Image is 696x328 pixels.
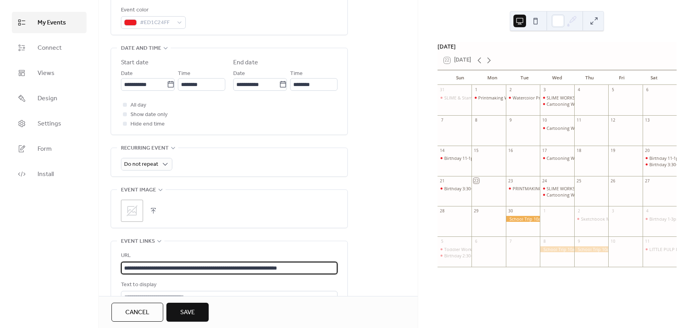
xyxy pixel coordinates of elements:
span: Form [38,144,52,154]
div: 11 [576,117,582,123]
span: Date [121,69,133,79]
div: 9 [576,239,582,244]
div: 22 [473,178,479,184]
span: Settings [38,119,61,129]
div: 10 [542,117,547,123]
div: Birthday 2:30-4:30pm [444,253,487,259]
div: [DATE] [438,42,677,51]
div: Sketchbook Making Workshop 10:30am-12:30pm [581,216,680,222]
div: SLIME WORKSHOP 10:30am-12:00pm [540,95,574,101]
div: Tue [508,70,541,85]
div: 21 [439,178,445,184]
div: Toddler Workshop 9:30-11:00am [444,246,510,252]
div: URL [121,251,336,261]
div: Watercolor Printmaking 10:00am-11:30pm [506,95,540,101]
div: Sat [638,70,670,85]
div: 27 [645,178,650,184]
div: Birthday 3:30-5:30pm [444,186,487,191]
div: 2 [508,87,513,93]
div: Cartooning Workshop 4:30-6:00pm [540,125,574,131]
div: Wed [541,70,573,85]
div: Birthday 3:30-5:30pm [438,186,472,191]
div: 11 [645,239,650,244]
div: Birthday 1-3pm [643,216,677,222]
div: 16 [508,148,513,153]
div: 4 [576,87,582,93]
span: Do not repeat [124,159,158,170]
div: PRINTMAKING WORKSHOP 10:30am-12:00pm [513,186,604,191]
div: LITTLE PULP RE:OPENING “DOODLE/PIZZA” PARTY [643,246,677,252]
div: 29 [473,208,479,214]
div: PRINTMAKING WORKSHOP 10:30am-12:00pm [506,186,540,191]
span: Date and time [121,44,161,53]
span: Connect [38,43,62,53]
div: 12 [610,117,616,123]
div: 15 [473,148,479,153]
div: School Trip 10am-12pm [540,246,574,252]
div: Cartooning Workshop 4:30-6:00pm [547,125,617,131]
div: 6 [473,239,479,244]
span: Design [38,94,57,103]
button: Save [166,303,209,322]
div: ; [121,200,143,222]
span: Time [290,69,303,79]
div: 24 [542,178,547,184]
div: 5 [439,239,445,244]
div: 19 [610,148,616,153]
span: Recurring event [121,144,169,153]
div: SLIME WORKSHOP 10:30am-12:00pm [540,186,574,191]
div: SLIME & Stamping 11:00am-12:30pm [444,95,518,101]
span: Hide end time [130,120,165,129]
div: Watercolor Printmaking 10:00am-11:30pm [513,95,598,101]
div: Birthday 11-1pm [649,155,683,161]
div: 1 [473,87,479,93]
div: 23 [508,178,513,184]
div: Fri [605,70,638,85]
div: 13 [645,117,650,123]
div: 17 [542,148,547,153]
span: Show date only [130,110,168,120]
div: 28 [439,208,445,214]
div: 4 [645,208,650,214]
span: Time [178,69,191,79]
span: Event image [121,186,156,195]
div: Birthday 1-3pm [649,216,680,222]
div: Thu [573,70,605,85]
span: Views [38,69,55,78]
div: Printmaking Workshop 10:00am-11:30am [478,95,562,101]
div: 5 [610,87,616,93]
div: Mon [476,70,509,85]
div: Text to display [121,280,336,290]
div: Printmaking Workshop 10:00am-11:30am [472,95,505,101]
div: Birthday 11-1pm [444,155,477,161]
div: 14 [439,148,445,153]
a: Form [12,138,87,159]
span: All day [130,101,146,110]
div: 20 [645,148,650,153]
div: 18 [576,148,582,153]
div: 25 [576,178,582,184]
div: End date [233,58,258,67]
div: 8 [542,239,547,244]
span: Save [180,308,195,317]
a: Install [12,163,87,185]
div: 31 [439,87,445,93]
a: My Events [12,12,87,33]
div: 2 [576,208,582,214]
div: 9 [508,117,513,123]
div: Birthday 2:30-4:30pm [438,253,472,259]
div: 7 [508,239,513,244]
div: 1 [542,208,547,214]
div: SLIME WORKSHOP 10:30am-12:00pm [547,95,621,101]
div: Start date [121,58,149,67]
span: Cancel [125,308,149,317]
span: Event links [121,237,155,246]
div: SLIME & Stamping 11:00am-12:30pm [438,95,472,101]
div: Cartooning Workshop 4:30-6:00pm [540,192,574,198]
div: Sketchbook Making Workshop 10:30am-12:30pm [574,216,608,222]
a: Settings [12,113,87,134]
div: 7 [439,117,445,123]
div: Cartooning Workshop 4:30-6:00pm [547,192,617,198]
div: 10 [610,239,616,244]
a: Views [12,62,87,84]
